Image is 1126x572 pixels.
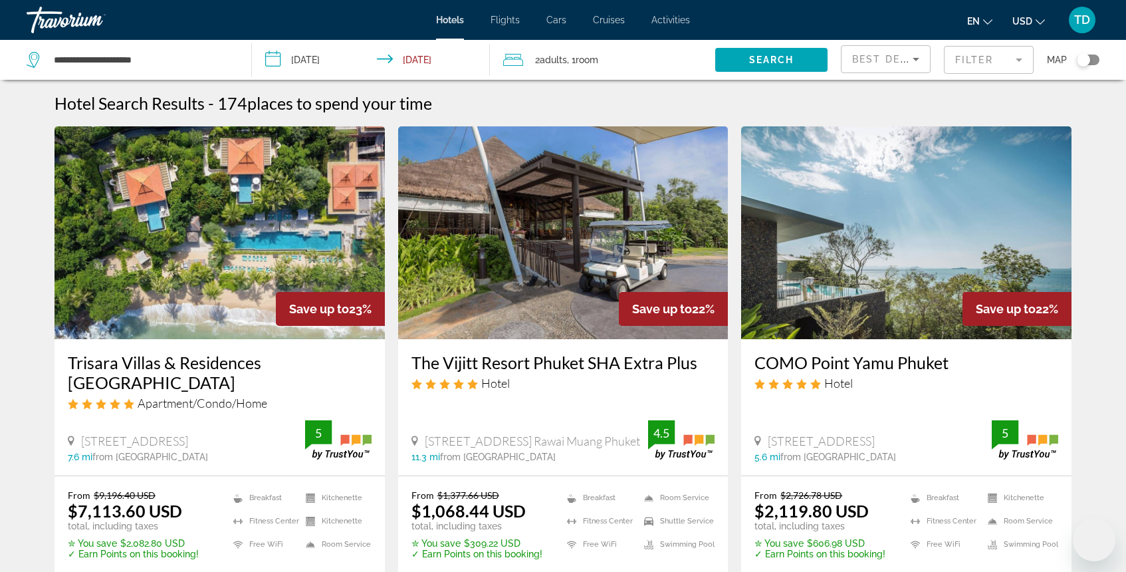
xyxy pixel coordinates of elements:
[68,538,117,549] span: ✮ You save
[754,501,869,521] ins: $2,119.80 USD
[227,536,299,553] li: Free WiFi
[619,292,728,326] div: 22%
[411,353,715,372] a: The Vijitt Resort Phuket SHA Extra Plus
[535,51,567,69] span: 2
[1065,6,1099,34] button: User Menu
[632,302,692,316] span: Save up to
[1047,51,1067,69] span: Map
[976,302,1036,316] span: Save up to
[436,15,464,25] a: Hotels
[749,55,794,65] span: Search
[904,490,981,506] li: Breakfast
[92,452,208,462] span: from [GEOGRAPHIC_DATA]
[651,15,690,25] span: Activities
[411,538,542,549] p: $309.22 USD
[55,93,205,113] h1: Hotel Search Results
[754,549,885,559] p: ✓ Earn Points on this booking!
[55,126,385,339] img: Hotel image
[560,513,637,529] li: Fitness Center
[411,538,461,549] span: ✮ You save
[1012,16,1032,27] span: USD
[289,302,349,316] span: Save up to
[715,48,828,72] button: Search
[411,376,715,390] div: 5 star Hotel
[780,452,896,462] span: from [GEOGRAPHIC_DATA]
[68,490,90,501] span: From
[852,51,919,67] mat-select: Sort by
[411,452,440,462] span: 11.3 mi
[637,513,715,529] li: Shuttle Service
[768,434,875,448] span: [STREET_ADDRESS]
[754,452,780,462] span: 5.6 mi
[560,536,637,553] li: Free WiFi
[27,3,160,37] a: Travorium
[567,51,598,69] span: , 1
[227,490,299,506] li: Breakfast
[305,425,332,441] div: 5
[546,15,566,25] span: Cars
[967,16,980,27] span: en
[593,15,625,25] a: Cruises
[981,513,1058,529] li: Room Service
[540,55,567,65] span: Adults
[754,538,804,549] span: ✮ You save
[904,513,981,529] li: Fitness Center
[481,376,510,390] span: Hotel
[398,126,729,339] img: Hotel image
[305,420,372,460] img: trustyou-badge.svg
[637,490,715,506] li: Room Service
[68,549,199,559] p: ✓ Earn Points on this booking!
[81,434,188,448] span: [STREET_ADDRESS]
[411,521,542,531] p: total, including taxes
[299,513,372,529] li: Kitchenette
[648,425,675,441] div: 4.5
[68,521,199,531] p: total, including taxes
[824,376,853,390] span: Hotel
[227,513,299,529] li: Fitness Center
[754,538,885,549] p: $606.98 USD
[437,490,499,501] del: $1,377.66 USD
[208,93,214,113] span: -
[852,54,921,65] span: Best Deals
[411,490,434,501] span: From
[967,11,992,31] button: Change language
[992,420,1058,460] img: trustyou-badge.svg
[247,93,432,113] span: places to spend your time
[904,536,981,553] li: Free WiFi
[440,452,556,462] span: from [GEOGRAPHIC_DATA]
[276,292,385,326] div: 23%
[576,55,598,65] span: Room
[741,126,1071,339] img: Hotel image
[1074,13,1090,27] span: TD
[754,353,1058,372] a: COMO Point Yamu Phuket
[491,15,520,25] a: Flights
[780,490,842,501] del: $2,726.78 USD
[560,490,637,506] li: Breakfast
[981,536,1058,553] li: Swimming Pool
[252,40,491,80] button: Check-in date: Nov 21, 2025 Check-out date: Nov 27, 2025
[1067,54,1099,66] button: Toggle map
[299,536,372,553] li: Room Service
[68,353,372,392] a: Trisara Villas & Residences [GEOGRAPHIC_DATA]
[944,45,1034,74] button: Filter
[648,420,715,460] img: trustyou-badge.svg
[1073,519,1115,561] iframe: Button to launch messaging window
[94,490,156,501] del: $9,196.40 USD
[411,549,542,559] p: ✓ Earn Points on this booking!
[981,490,1058,506] li: Kitchenette
[992,425,1018,441] div: 5
[68,538,199,549] p: $2,082.80 USD
[411,501,526,521] ins: $1,068.44 USD
[68,452,92,462] span: 7.6 mi
[490,40,715,80] button: Travelers: 2 adults, 0 children
[68,396,372,410] div: 5 star Apartment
